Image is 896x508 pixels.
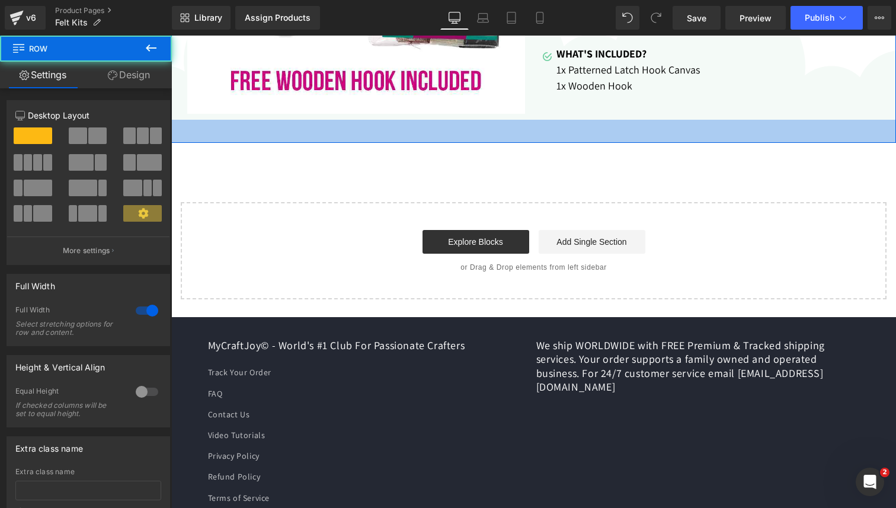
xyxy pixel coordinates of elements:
button: More settings [7,237,169,264]
h2: MyCraftJoy© - World's #1 Club For Passionate Crafters [37,303,360,317]
div: Height & Vertical Align [15,356,105,372]
a: Tablet [497,6,526,30]
h2: We ship WORLDWIDE with FREE Premium & Tracked shipping services. Your order supports a family own... [365,303,689,359]
span: Preview [740,12,772,24]
p: More settings [63,245,110,256]
button: Publish [791,6,863,30]
div: Full Width [15,305,124,318]
a: Contact Us [37,369,79,389]
a: Terms of Service [37,452,99,473]
a: Privacy Policy [37,410,88,431]
p: Desktop Layout [15,109,161,122]
a: Video Tutorials [37,389,94,410]
a: Track Your Order [37,330,101,347]
div: Equal Height [15,386,124,399]
a: v6 [5,6,46,30]
a: Preview [725,6,786,30]
a: Refund Policy [37,431,89,452]
span: Row [12,36,130,62]
div: v6 [24,10,39,25]
button: Undo [616,6,639,30]
div: Extra class name [15,468,161,476]
div: Assign Products [245,13,311,23]
a: Design [86,62,172,88]
div: If checked columns will be set to equal height. [15,401,122,418]
span: Felt Kits [55,18,88,27]
iframe: Intercom live chat [856,468,884,496]
span: 2 [880,468,889,477]
a: Add Single Section [367,194,474,218]
a: New Library [172,6,231,30]
button: More [868,6,891,30]
p: or Drag & Drop elements from left sidebar [28,228,696,236]
a: Product Pages [55,6,172,15]
div: Extra class name [15,437,83,453]
a: Laptop [469,6,497,30]
div: Select stretching options for row and content. [15,320,122,337]
div: Full Width [15,274,55,291]
span: Library [194,12,222,23]
a: Mobile [526,6,554,30]
strong: WHAT'S INCLUDED? [385,11,475,25]
a: Desktop [440,6,469,30]
p: 1x Patterned Latch Hook Canvas [385,26,709,42]
a: Explore Blocks [251,194,358,218]
span: Save [687,12,706,24]
button: Redo [644,6,668,30]
p: 1x Wooden Hook [385,42,709,58]
a: FAQ [37,348,52,369]
span: Publish [805,13,834,23]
